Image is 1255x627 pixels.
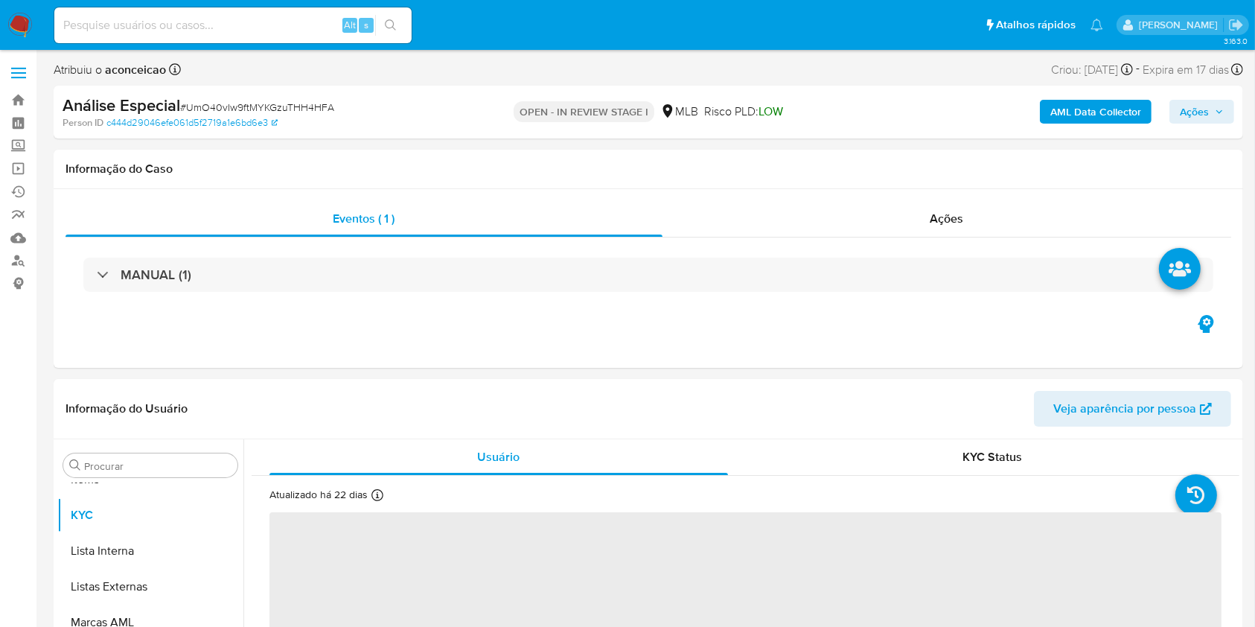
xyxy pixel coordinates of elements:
[1139,18,1223,32] p: ana.conceicao@mercadolivre.com
[1040,100,1152,124] button: AML Data Collector
[83,258,1213,292] div: MANUAL (1)
[63,93,180,117] b: Análise Especial
[269,488,368,502] p: Atualizado há 22 dias
[375,15,406,36] button: search-icon
[1050,100,1141,124] b: AML Data Collector
[57,533,243,569] button: Lista Interna
[1180,100,1209,124] span: Ações
[930,210,964,227] span: Ações
[57,569,243,605] button: Listas Externas
[704,104,783,120] span: Risco PLD:
[759,103,783,120] span: LOW
[66,401,188,416] h1: Informação do Usuário
[106,116,278,130] a: c444d29046efe061d5f2719a1e6bd6e3
[1034,391,1231,427] button: Veja aparência por pessoa
[660,104,698,120] div: MLB
[180,100,334,115] span: # UmO40vIw9ftMYKGzuTHH4HFA
[962,448,1022,465] span: KYC Status
[1136,60,1140,80] span: -
[514,101,654,122] p: OPEN - IN REVIEW STAGE I
[344,18,356,32] span: Alt
[1169,100,1234,124] button: Ações
[57,497,243,533] button: KYC
[121,267,191,283] h3: MANUAL (1)
[1051,60,1133,80] div: Criou: [DATE]
[1090,19,1103,31] a: Notificações
[1228,17,1244,33] a: Sair
[54,16,412,35] input: Pesquise usuários ou casos...
[69,459,81,471] button: Procurar
[333,210,395,227] span: Eventos ( 1 )
[1143,62,1229,78] span: Expira em 17 dias
[66,162,1231,176] h1: Informação do Caso
[477,448,520,465] span: Usuário
[996,17,1076,33] span: Atalhos rápidos
[84,459,231,473] input: Procurar
[1053,391,1196,427] span: Veja aparência por pessoa
[63,116,103,130] b: Person ID
[102,61,166,78] b: aconceicao
[364,18,368,32] span: s
[54,62,166,78] span: Atribuiu o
